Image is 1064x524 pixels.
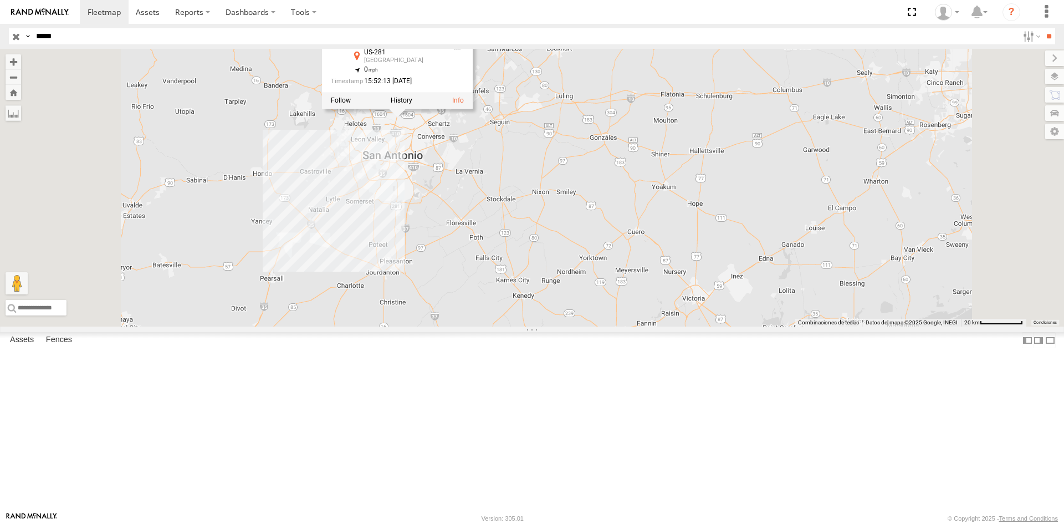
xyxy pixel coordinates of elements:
[1034,320,1057,325] a: Condiciones
[6,513,57,524] a: Visit our Website
[6,54,21,69] button: Zoom in
[961,319,1026,327] button: Escala del mapa: 20 km por 74 píxeles
[1045,124,1064,139] label: Map Settings
[798,319,859,327] button: Combinaciones de teclas
[1033,332,1044,348] label: Dock Summary Table to the Right
[23,28,32,44] label: Search Query
[866,319,958,325] span: Datos del mapa ©2025 Google, INEGI
[999,515,1058,522] a: Terms and Conditions
[931,4,963,21] div: Andrea Morales
[40,333,78,348] label: Fences
[1022,332,1033,348] label: Dock Summary Table to the Left
[6,69,21,85] button: Zoom out
[364,65,378,73] span: 0
[364,57,442,64] div: [GEOGRAPHIC_DATA]
[482,515,524,522] div: Version: 305.01
[11,8,69,16] img: rand-logo.svg
[391,96,412,104] label: View Asset History
[451,42,464,50] div: Last Event GSM Signal Strength
[948,515,1058,522] div: © Copyright 2025 -
[452,96,464,104] a: View Asset Details
[6,105,21,121] label: Measure
[331,78,442,85] div: Date/time of location update
[6,272,28,294] button: Arrastra el hombrecito naranja al mapa para abrir Street View
[6,85,21,100] button: Zoom Home
[1019,28,1042,44] label: Search Filter Options
[964,319,980,325] span: 20 km
[1002,3,1020,21] i: ?
[331,96,351,104] label: Realtime tracking of Asset
[4,333,39,348] label: Assets
[1045,332,1056,348] label: Hide Summary Table
[364,49,442,56] div: US-281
